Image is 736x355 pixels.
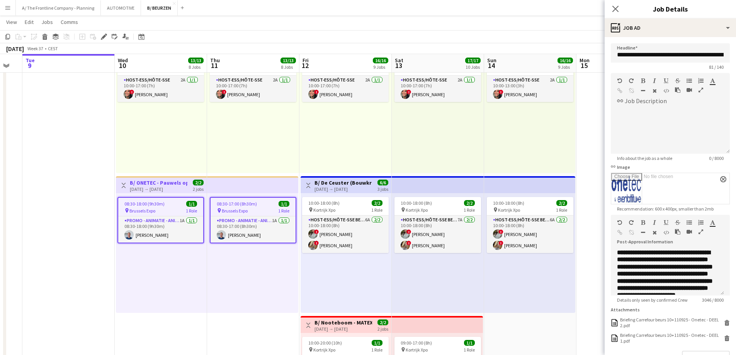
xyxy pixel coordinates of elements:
[703,155,730,161] span: 0 / 8000
[394,216,481,253] app-card-role: Host-ess/Hôte-sse Beurs - Foire7A2/210:00-18:00 (8h)![PERSON_NAME]![PERSON_NAME]
[118,216,203,243] app-card-role: Promo - Animatie - Animation1A1/108:30-18:00 (9h30m)[PERSON_NAME]
[3,17,20,27] a: View
[406,229,411,234] span: !
[605,4,736,14] h3: Job Details
[710,78,715,84] button: Text Color
[61,19,78,25] span: Comms
[395,57,403,64] span: Sat
[377,325,388,332] div: 2 jobs
[130,179,187,186] h3: B/ ONETEC - Pauwels op de Carrefour Beurs in [GEOGRAPHIC_DATA] - FOTOBOOTH - (10+11/09/25)
[377,180,388,185] span: 6/6
[38,17,56,27] a: Jobs
[487,197,573,253] app-job-card: 10:00-18:00 (8h)2/2 Kortrijk Xpo1 RoleHost-ess/Hôte-sse Beurs - Foire6A2/210:00-18:00 (8h)![PERSO...
[464,347,475,353] span: 1 Role
[302,57,389,102] app-job-card: 10:00-17:00 (7h)1/1 XPO Kortrijk1 RoleHost-ess/Hôte-sse2A1/110:00-17:00 (7h)![PERSON_NAME]
[313,207,335,213] span: Kortrijk Xpo
[117,197,204,243] app-job-card: 08:30-18:00 (9h30m)1/1 Brussels Expo1 RolePromo - Animatie - Animation1A1/108:30-18:00 (9h30m)[PE...
[698,219,704,226] button: Ordered List
[308,340,342,346] span: 10:00-20:00 (10h)
[303,57,309,64] span: Fri
[25,57,35,64] span: Tue
[222,90,226,94] span: !
[279,201,289,207] span: 1/1
[617,219,622,226] button: Undo
[22,17,37,27] a: Edit
[617,78,622,84] button: Undo
[698,229,704,235] button: Fullscreen
[640,78,646,84] button: Bold
[302,197,389,253] app-job-card: 10:00-18:00 (8h)2/2 Kortrijk Xpo1 RoleHost-ess/Hôte-sse Beurs - Foire6A2/210:00-18:00 (8h)![PERSO...
[280,58,296,63] span: 13/13
[117,61,128,70] span: 10
[687,219,692,226] button: Unordered List
[314,241,319,245] span: !
[406,90,411,94] span: !
[6,45,24,53] div: [DATE]
[129,208,155,214] span: Brussels Expo
[710,219,715,226] button: Text Color
[118,57,128,64] span: Wed
[703,64,730,70] span: 81 / 140
[696,297,730,303] span: 3046 / 8000
[278,208,289,214] span: 1 Role
[487,216,573,253] app-card-role: Host-ess/Hôte-sse Beurs - Foire6A2/210:00-18:00 (8h)![PERSON_NAME]![PERSON_NAME]
[308,200,340,206] span: 10:00-18:00 (8h)
[130,186,187,192] div: [DATE] → [DATE]
[464,340,475,346] span: 1/1
[193,185,204,192] div: 2 jobs
[117,76,204,102] app-card-role: Host-ess/Hôte-sse2A1/110:00-17:00 (7h)![PERSON_NAME]
[210,57,296,102] div: 10:00-17:00 (7h)1/1 XPO Kortrijk1 RoleHost-ess/Hôte-sse2A1/110:00-17:00 (7h)![PERSON_NAME]
[499,241,503,245] span: !
[486,61,496,70] span: 14
[558,58,573,63] span: 16/16
[394,57,481,102] app-job-card: 10:00-17:00 (7h)1/1 XPO Kortrijk1 RoleHost-ess/Hôte-sse2A1/110:00-17:00 (7h)![PERSON_NAME]
[675,87,680,93] button: Paste as plain text
[124,201,165,207] span: 08:30-18:00 (9h30m)
[58,17,81,27] a: Comms
[652,78,657,84] button: Italic
[556,200,567,206] span: 2/2
[629,78,634,84] button: Redo
[188,58,204,63] span: 13/13
[406,241,411,245] span: !
[25,46,45,51] span: Week 37
[487,57,496,64] span: Sun
[556,207,567,213] span: 1 Role
[611,206,720,212] span: Recommendation: 600 x 400px, smaller than 2mb
[372,340,382,346] span: 1/1
[675,78,680,84] button: Strikethrough
[372,200,382,206] span: 2/2
[698,87,704,93] button: Fullscreen
[640,219,646,226] button: Bold
[302,76,389,102] app-card-role: Host-ess/Hôte-sse2A1/110:00-17:00 (7h)![PERSON_NAME]
[209,61,220,70] span: 11
[210,76,296,102] app-card-role: Host-ess/Hôte-sse2A1/110:00-17:00 (7h)![PERSON_NAME]
[675,229,680,235] button: Paste as plain text
[24,61,35,70] span: 9
[464,200,475,206] span: 2/2
[25,19,34,25] span: Edit
[394,197,481,253] app-job-card: 10:00-18:00 (8h)2/2 Kortrijk Xpo1 RoleHost-ess/Hôte-sse Beurs - Foire7A2/210:00-18:00 (8h)![PERSO...
[611,307,640,313] label: Attachments
[466,64,480,70] div: 10 Jobs
[117,57,204,102] app-job-card: 10:00-17:00 (7h)1/1 XPO Kortrijk1 RoleHost-ess/Hôte-sse2A1/110:00-17:00 (7h)![PERSON_NAME]
[652,229,657,236] button: Clear Formatting
[377,319,388,325] span: 2/2
[193,180,204,185] span: 2/2
[698,78,704,84] button: Ordered List
[611,297,694,303] span: Details only seen by confirmed Crew
[313,347,335,353] span: Kortrijk Xpo
[487,76,573,102] app-card-role: Host-ess/Hôte-sse2A1/110:00-13:00 (3h)![PERSON_NAME]
[394,76,481,102] app-card-role: Host-ess/Hôte-sse2A1/110:00-17:00 (7h)![PERSON_NAME]
[687,229,692,235] button: Insert video
[6,19,17,25] span: View
[401,340,432,346] span: 09:00-17:00 (8h)
[663,229,669,236] button: HTML Code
